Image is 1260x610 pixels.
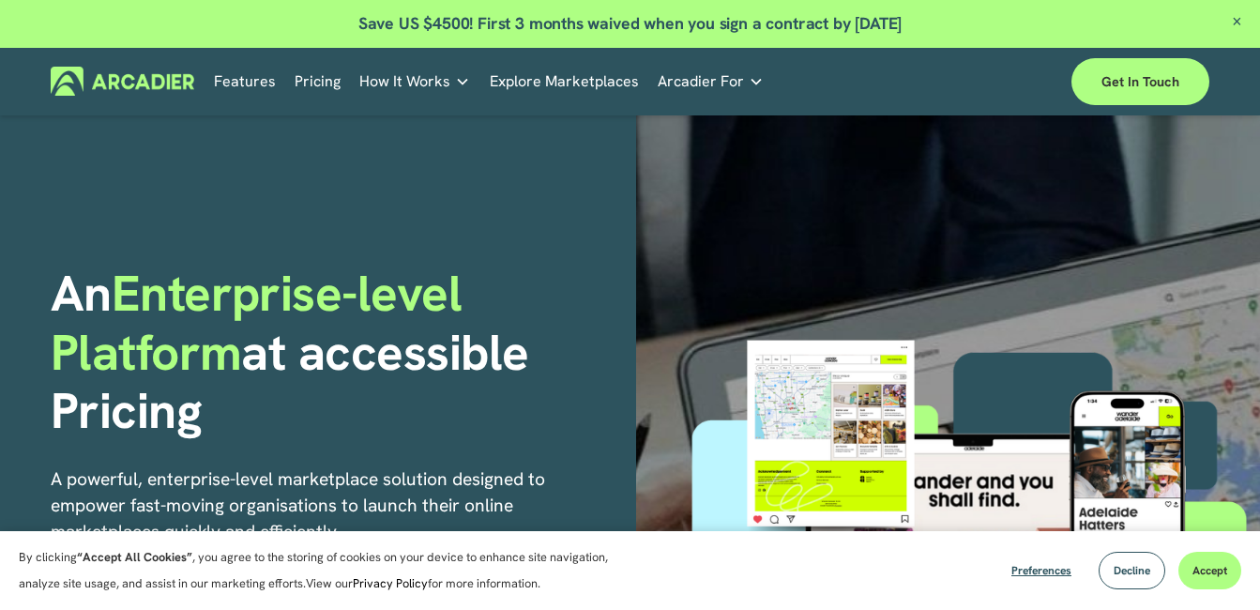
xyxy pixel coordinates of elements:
button: Decline [1099,552,1165,589]
strong: “Accept All Cookies” [77,549,192,565]
a: Features [214,67,276,96]
span: Arcadier For [658,69,744,95]
button: Preferences [997,552,1085,589]
a: folder dropdown [658,67,764,96]
button: Accept [1178,552,1241,589]
a: Explore Marketplaces [490,67,639,96]
span: Enterprise-level Platform [51,261,475,385]
a: folder dropdown [359,67,470,96]
a: Privacy Policy [353,575,428,591]
a: Pricing [295,67,341,96]
span: Accept [1192,563,1227,578]
img: Arcadier [51,67,194,96]
p: By clicking , you agree to the storing of cookies on your device to enhance site navigation, anal... [19,544,629,597]
span: Decline [1114,563,1150,578]
span: Preferences [1011,563,1071,578]
span: How It Works [359,69,450,95]
h1: An at accessible Pricing [51,265,624,441]
a: Get in touch [1071,58,1209,105]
